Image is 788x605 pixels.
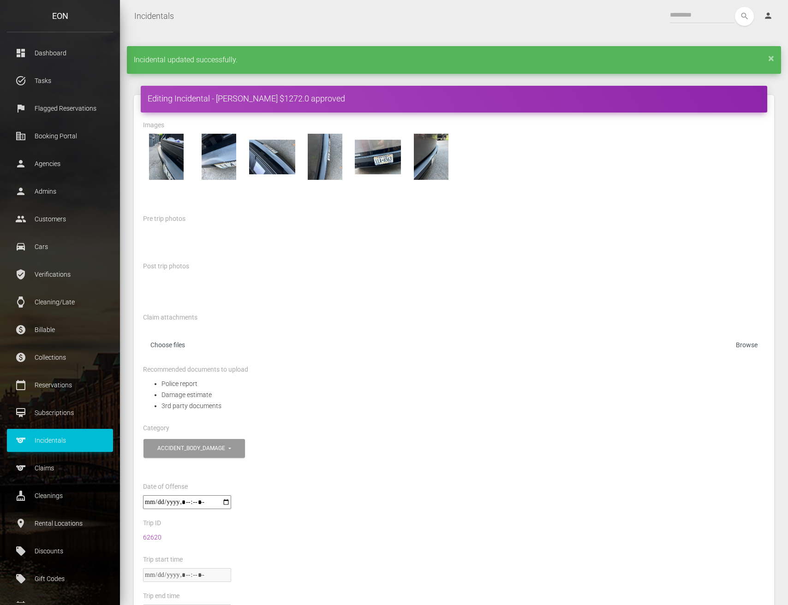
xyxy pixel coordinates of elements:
a: task_alt Tasks [7,69,113,92]
img: IMG_4510.jpeg [196,134,242,180]
div: accident_body_damage [157,445,227,452]
a: local_offer Gift Codes [7,567,113,590]
a: watch Cleaning/Late [7,291,113,314]
img: IMG_4509.jpeg [249,134,295,180]
p: Claims [14,461,106,475]
a: card_membership Subscriptions [7,401,113,424]
p: Dashboard [14,46,106,60]
label: Claim attachments [143,313,197,322]
label: Images [143,121,164,130]
label: Choose files [143,337,765,356]
a: verified_user Verifications [7,263,113,286]
p: Admins [14,184,106,198]
p: Rental Locations [14,516,106,530]
a: place Rental Locations [7,512,113,535]
img: IMG_4508.jpeg [355,134,401,180]
li: Police report [161,378,765,389]
p: Collections [14,350,106,364]
a: × [768,55,774,61]
a: drive_eta Cars [7,235,113,258]
p: Incidentals [14,433,106,447]
img: IMG_4506.jpeg [408,134,454,180]
label: Pre trip photos [143,214,185,224]
a: corporate_fare Booking Portal [7,125,113,148]
p: Tasks [14,74,106,88]
p: Customers [14,212,106,226]
p: Verifications [14,267,106,281]
p: Booking Portal [14,129,106,143]
p: Discounts [14,544,106,558]
label: Recommended documents to upload [143,365,248,374]
a: paid Billable [7,318,113,341]
i: person [764,11,773,20]
button: search [735,7,754,26]
a: sports Claims [7,457,113,480]
a: local_offer Discounts [7,540,113,563]
a: person [757,7,781,25]
a: calendar_today Reservations [7,374,113,397]
img: IMG_4511.jpeg [143,134,189,180]
p: Gift Codes [14,572,106,586]
p: Subscriptions [14,406,106,420]
label: Trip end time [143,592,179,601]
a: Incidentals [134,5,174,28]
a: flag Flagged Reservations [7,97,113,120]
a: person Agencies [7,152,113,175]
label: Category [143,424,169,433]
p: Reservations [14,378,106,392]
p: Flagged Reservations [14,101,106,115]
button: accident_body_damage [143,439,245,458]
p: Cleanings [14,489,106,503]
label: Date of Offense [143,482,188,492]
a: sports Incidentals [7,429,113,452]
label: Trip start time [143,555,183,564]
a: cleaning_services Cleanings [7,484,113,507]
img: IMG_4507.jpeg [302,134,348,180]
label: Post trip photos [143,262,189,271]
p: Cars [14,240,106,254]
a: paid Collections [7,346,113,369]
p: Billable [14,323,106,337]
h4: Editing Incidental - [PERSON_NAME] $1272.0 approved [148,93,760,104]
div: Incidental updated successfully. [127,46,781,74]
p: Cleaning/Late [14,295,106,309]
a: dashboard Dashboard [7,42,113,65]
a: 62620 [143,534,161,541]
label: Trip ID [143,519,161,528]
li: Damage estimate [161,389,765,400]
p: Agencies [14,157,106,171]
a: people Customers [7,208,113,231]
li: 3rd party documents [161,400,765,411]
a: person Admins [7,180,113,203]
